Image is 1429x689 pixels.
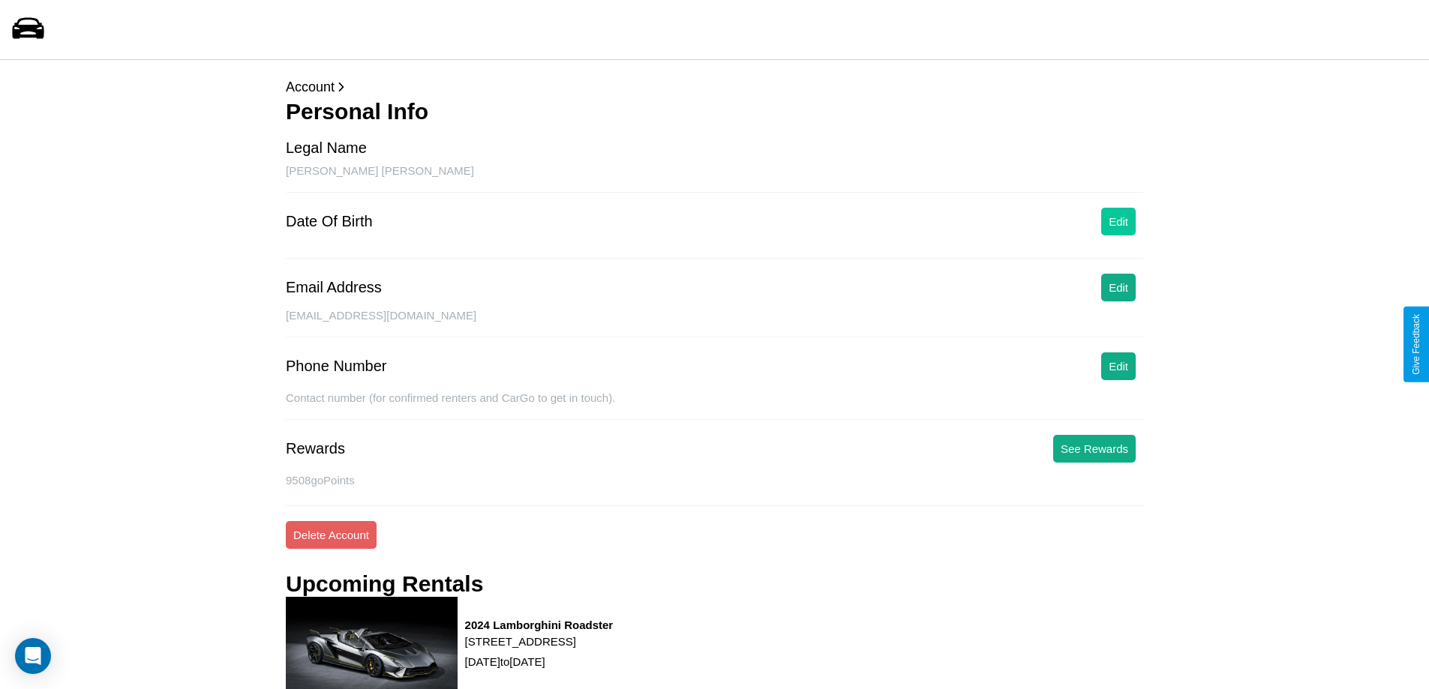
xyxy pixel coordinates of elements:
div: Email Address [286,279,382,296]
h3: Upcoming Rentals [286,571,483,597]
p: 9508 goPoints [286,470,1143,490]
div: Phone Number [286,358,387,375]
button: Edit [1101,208,1136,235]
h3: 2024 Lamborghini Roadster [465,619,614,631]
div: Contact number (for confirmed renters and CarGo to get in touch). [286,391,1143,420]
p: [STREET_ADDRESS] [465,631,614,652]
div: [PERSON_NAME] [PERSON_NAME] [286,164,1143,193]
h3: Personal Info [286,99,1143,124]
p: [DATE] to [DATE] [465,652,614,672]
div: Legal Name [286,139,367,157]
p: Account [286,75,1143,99]
button: See Rewards [1053,435,1136,463]
button: Edit [1101,352,1136,380]
div: Date Of Birth [286,213,373,230]
button: Delete Account [286,521,377,549]
div: Give Feedback [1411,314,1421,375]
button: Edit [1101,274,1136,301]
div: Rewards [286,440,345,457]
div: [EMAIL_ADDRESS][DOMAIN_NAME] [286,309,1143,337]
div: Open Intercom Messenger [15,638,51,674]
